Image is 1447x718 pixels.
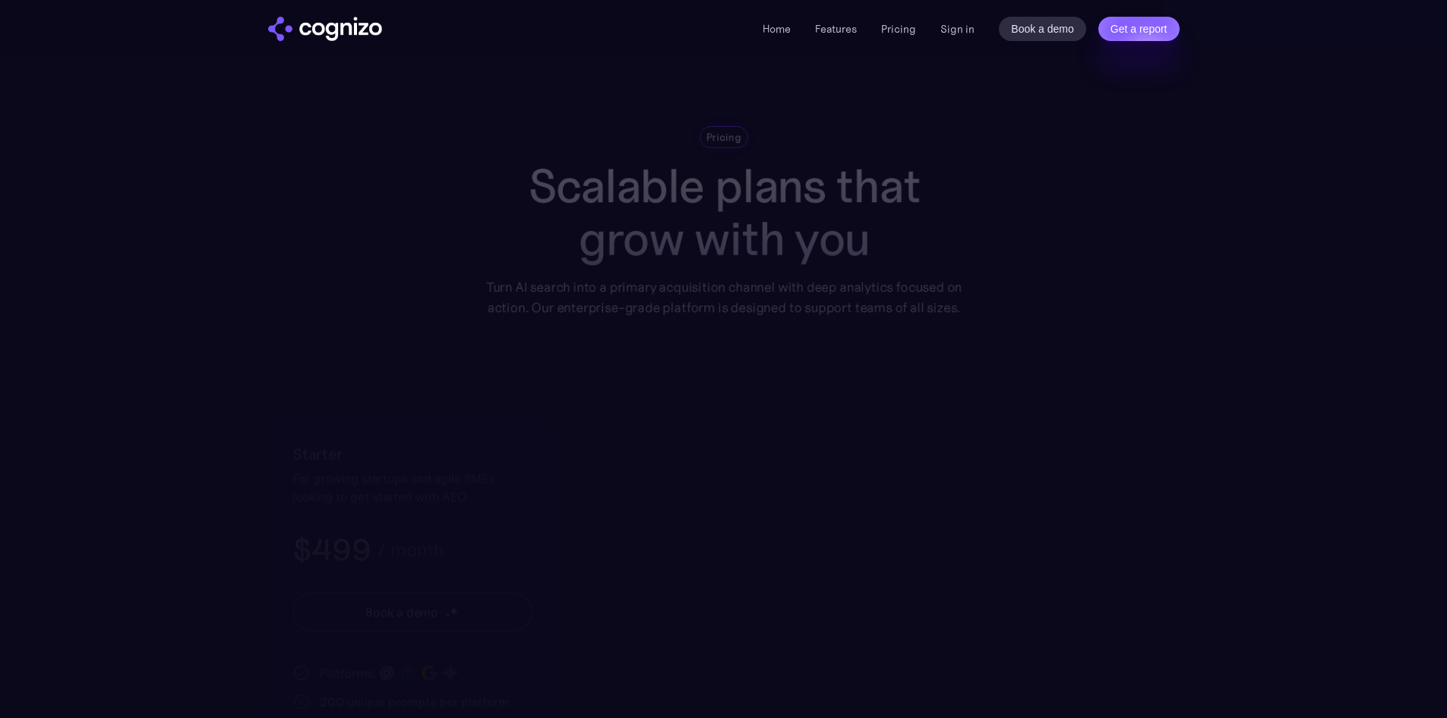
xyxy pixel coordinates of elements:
a: home [268,17,382,41]
a: Home [763,22,791,36]
h2: Starter [292,442,532,467]
h3: $499 [292,530,371,570]
img: star [444,607,447,609]
div: Pricing [706,130,741,144]
h1: Scalable plans that grow with you [475,160,972,265]
div: For growing startups and agile SMEs looking to get started with AEO [292,470,532,506]
img: star [444,612,450,618]
a: Get a report [1098,17,1180,41]
div: Book a demo [365,603,438,622]
a: Book a demostarstarstar [292,593,532,632]
div: / month [376,541,443,559]
a: Pricing [881,22,916,36]
div: 200 unique prompts per platform [320,693,509,711]
img: star [448,606,458,615]
a: Features [815,22,857,36]
div: Platforms: [320,664,376,682]
a: Sign in [940,20,975,38]
img: cognizo logo [268,17,382,41]
div: Turn AI search into a primary acquisition channel with deep analytics focused on action. Our ente... [475,277,972,318]
a: Book a demo [999,17,1086,41]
